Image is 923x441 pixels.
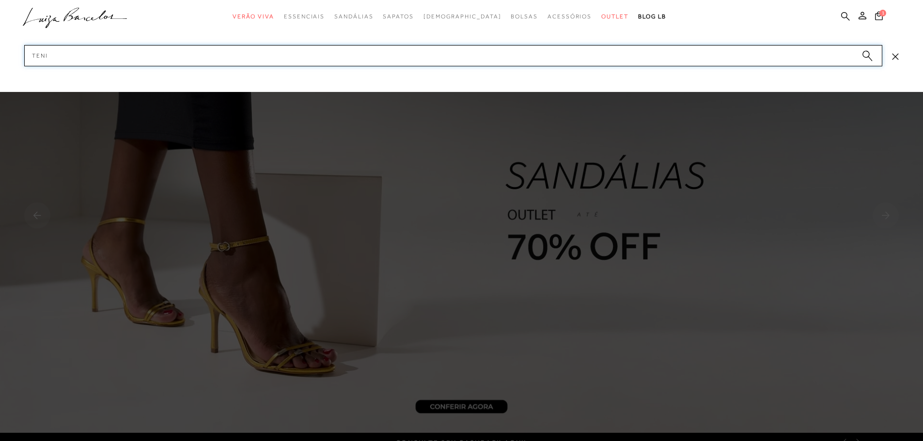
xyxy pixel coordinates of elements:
a: categoryNavScreenReaderText [601,8,628,26]
span: Sandálias [334,13,373,20]
span: BLOG LB [638,13,666,20]
a: categoryNavScreenReaderText [334,8,373,26]
span: [DEMOGRAPHIC_DATA] [423,13,501,20]
span: Outlet [601,13,628,20]
span: Acessórios [548,13,592,20]
a: categoryNavScreenReaderText [233,8,274,26]
a: BLOG LB [638,8,666,26]
span: Essenciais [284,13,325,20]
span: Sapatos [383,13,413,20]
a: categoryNavScreenReaderText [284,8,325,26]
span: Verão Viva [233,13,274,20]
a: categoryNavScreenReaderText [383,8,413,26]
a: categoryNavScreenReaderText [511,8,538,26]
span: Bolsas [511,13,538,20]
input: Buscar. [24,45,882,66]
a: categoryNavScreenReaderText [548,8,592,26]
button: 1 [872,11,886,24]
span: 1 [879,10,886,16]
a: noSubCategoriesText [423,8,501,26]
